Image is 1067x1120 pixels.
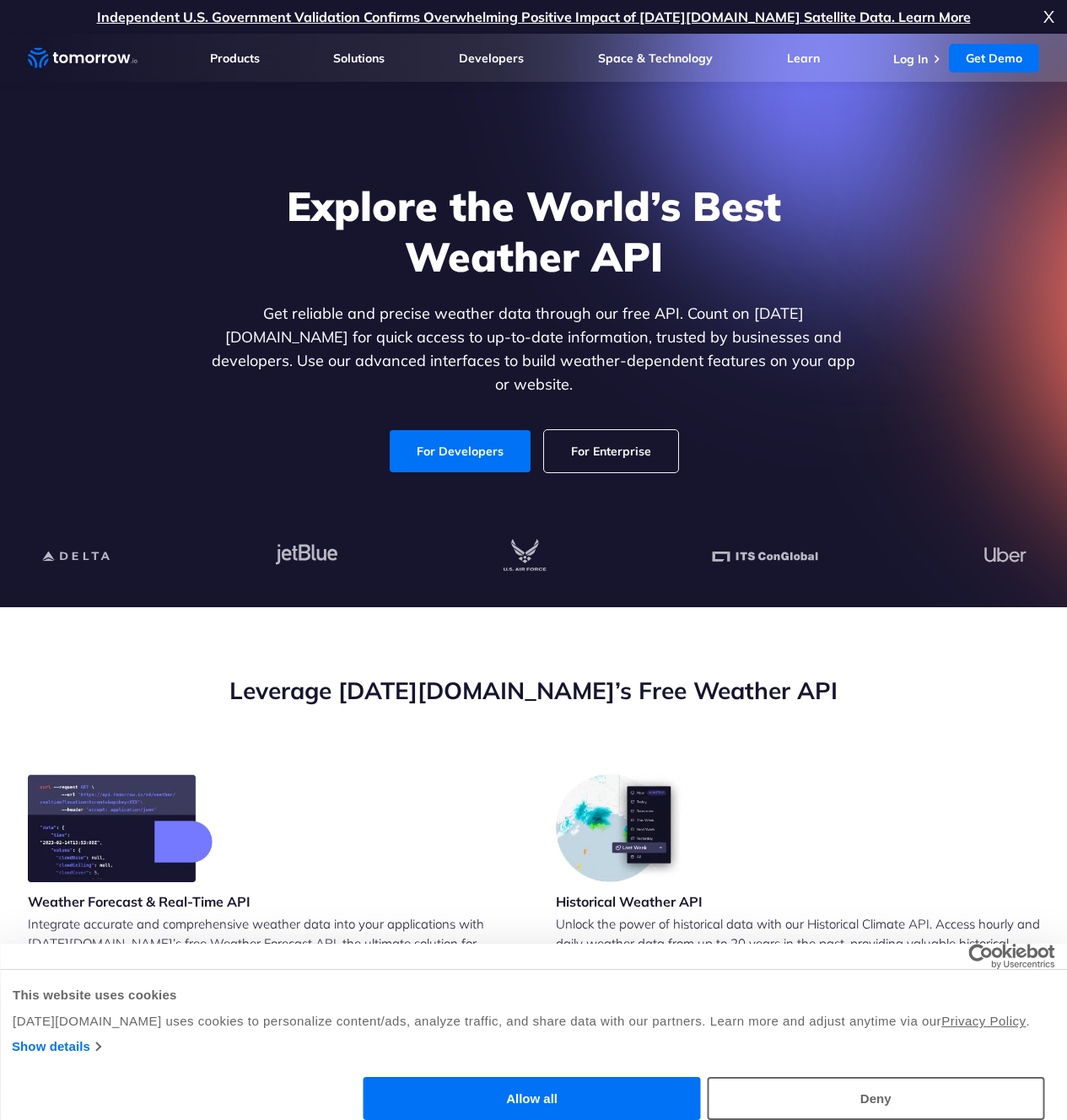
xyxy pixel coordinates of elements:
[787,51,820,66] a: Learn
[364,1077,701,1120] button: Allow all
[459,51,524,66] a: Developers
[907,944,1054,969] a: Usercentrics Cookiebot - opens in a new window
[949,44,1039,73] a: Get Demo
[208,302,860,396] p: Get reliable and precise weather data through our free API. Count on [DATE][DOMAIN_NAME] for quic...
[390,430,531,472] a: For Developers
[208,180,860,282] h1: Explore the World’s Best Weather API
[556,914,1040,1011] p: Unlock the power of historical data with our Historical Climate API. Access hourly and daily weat...
[941,1014,1026,1028] a: Privacy Policy
[210,51,260,66] a: Products
[12,1037,100,1057] a: Show details
[893,51,928,67] a: Log In
[28,46,137,71] a: Home link
[598,51,713,66] a: Space & Technology
[28,892,251,911] h3: Weather Forecast & Real-Time API
[28,675,1040,707] h2: Leverage [DATE][DOMAIN_NAME]’s Free Weather API
[544,430,678,472] a: For Enterprise
[97,8,971,25] a: Independent U.S. Government Validation Confirms Overwhelming Positive Impact of [DATE][DOMAIN_NAM...
[28,914,512,1031] p: Integrate accurate and comprehensive weather data into your applications with [DATE][DOMAIN_NAME]...
[333,51,385,66] a: Solutions
[707,1077,1044,1120] button: Deny
[13,985,1054,1005] div: This website uses cookies
[13,1011,1054,1031] div: [DATE][DOMAIN_NAME] uses cookies to personalize content/ads, analyze traffic, and share data with...
[556,892,703,911] h3: Historical Weather API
